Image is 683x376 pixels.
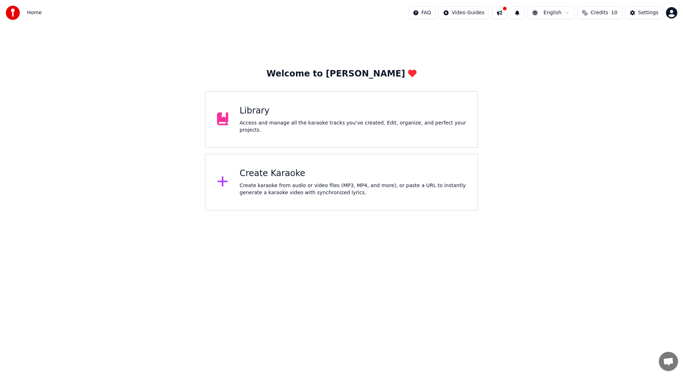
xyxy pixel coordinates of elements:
[240,105,466,117] div: Library
[27,9,42,16] span: Home
[625,6,663,19] button: Settings
[659,352,678,371] a: Open de chat
[577,6,622,19] button: Credits10
[638,9,658,16] div: Settings
[240,182,466,196] div: Create karaoke from audio or video files (MP3, MP4, and more), or paste a URL to instantly genera...
[266,68,417,80] div: Welcome to [PERSON_NAME]
[408,6,436,19] button: FAQ
[591,9,608,16] span: Credits
[27,9,42,16] nav: breadcrumb
[611,9,618,16] span: 10
[240,168,466,179] div: Create Karaoke
[6,6,20,20] img: youka
[439,6,489,19] button: Video Guides
[240,120,466,134] div: Access and manage all the karaoke tracks you’ve created. Edit, organize, and perfect your projects.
